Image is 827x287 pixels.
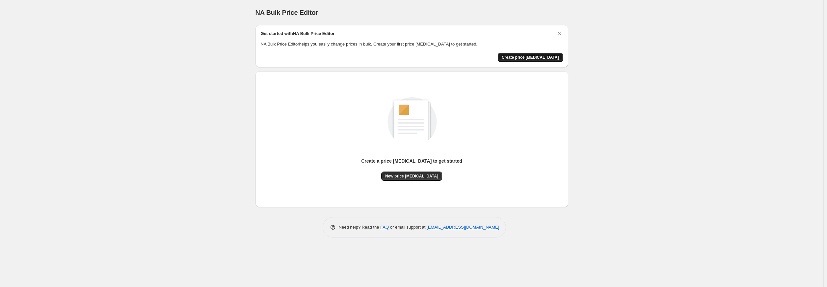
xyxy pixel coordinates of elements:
button: New price [MEDICAL_DATA] [381,172,442,181]
p: Create a price [MEDICAL_DATA] to get started [361,158,462,164]
a: FAQ [380,225,389,230]
h2: Get started with NA Bulk Price Editor [261,30,335,37]
button: Create price change job [498,53,563,62]
span: or email support at [389,225,427,230]
span: New price [MEDICAL_DATA] [385,174,438,179]
span: NA Bulk Price Editor [255,9,318,16]
p: NA Bulk Price Editor helps you easily change prices in bulk. Create your first price [MEDICAL_DAT... [261,41,563,48]
span: Create price [MEDICAL_DATA] [502,55,559,60]
span: Need help? Read the [339,225,381,230]
a: [EMAIL_ADDRESS][DOMAIN_NAME] [427,225,499,230]
button: Dismiss card [556,30,563,37]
